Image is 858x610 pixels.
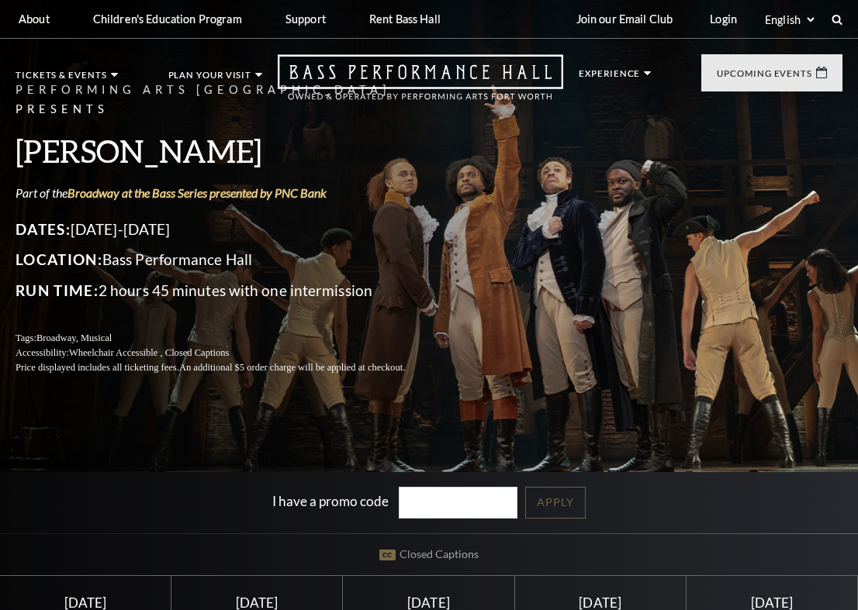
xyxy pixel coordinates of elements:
[179,362,405,373] span: An additional $5 order charge will be applied at checkout.
[168,71,252,88] p: Plan Your Visit
[16,184,442,202] p: Part of the
[16,247,442,272] p: Bass Performance Hall
[16,278,442,303] p: 2 hours 45 minutes with one intermission
[16,250,102,268] span: Location:
[93,12,242,26] p: Children's Education Program
[16,281,99,299] span: Run Time:
[369,12,441,26] p: Rent Bass Hall
[16,71,107,88] p: Tickets & Events
[67,185,327,200] a: Broadway at the Bass Series presented by PNC Bank
[16,346,442,360] p: Accessibility:
[16,220,71,238] span: Dates:
[36,333,112,343] span: Broadway, Musical
[69,347,229,358] span: Wheelchair Accessible , Closed Captions
[579,69,640,86] p: Experience
[717,69,812,86] p: Upcoming Events
[16,217,442,242] p: [DATE]-[DATE]
[272,493,389,509] label: I have a promo code
[762,12,817,27] select: Select:
[16,360,442,375] p: Price displayed includes all ticketing fees.
[285,12,326,26] p: Support
[19,12,50,26] p: About
[16,331,442,346] p: Tags:
[16,131,442,171] h3: [PERSON_NAME]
